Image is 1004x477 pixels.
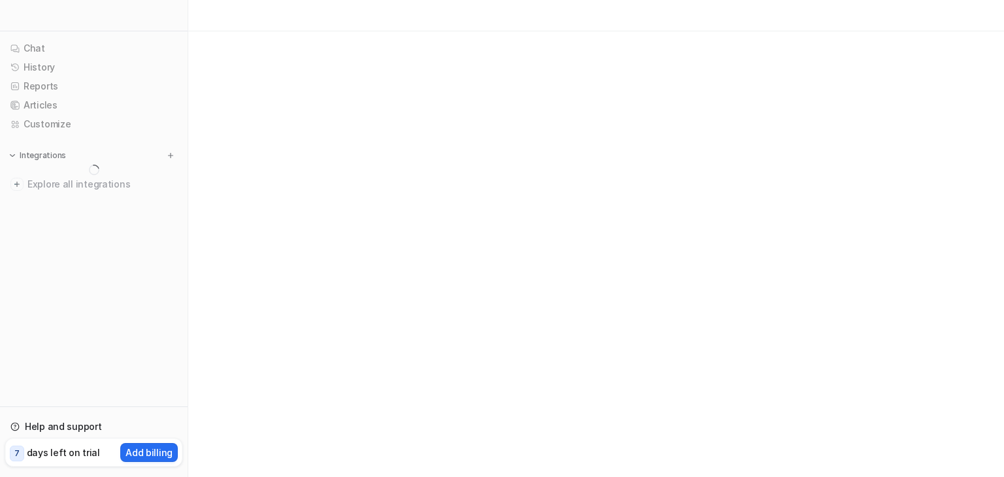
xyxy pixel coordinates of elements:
img: expand menu [8,151,17,160]
p: Add billing [125,446,173,459]
img: menu_add.svg [166,151,175,160]
span: Explore all integrations [27,174,177,195]
a: Customize [5,115,182,133]
button: Integrations [5,149,70,162]
a: Help and support [5,418,182,436]
img: explore all integrations [10,178,24,191]
a: Reports [5,77,182,95]
a: Explore all integrations [5,175,182,193]
button: Add billing [120,443,178,462]
p: 7 [14,448,20,459]
a: Articles [5,96,182,114]
a: Chat [5,39,182,58]
p: Integrations [20,150,66,161]
a: History [5,58,182,76]
p: days left on trial [27,446,100,459]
